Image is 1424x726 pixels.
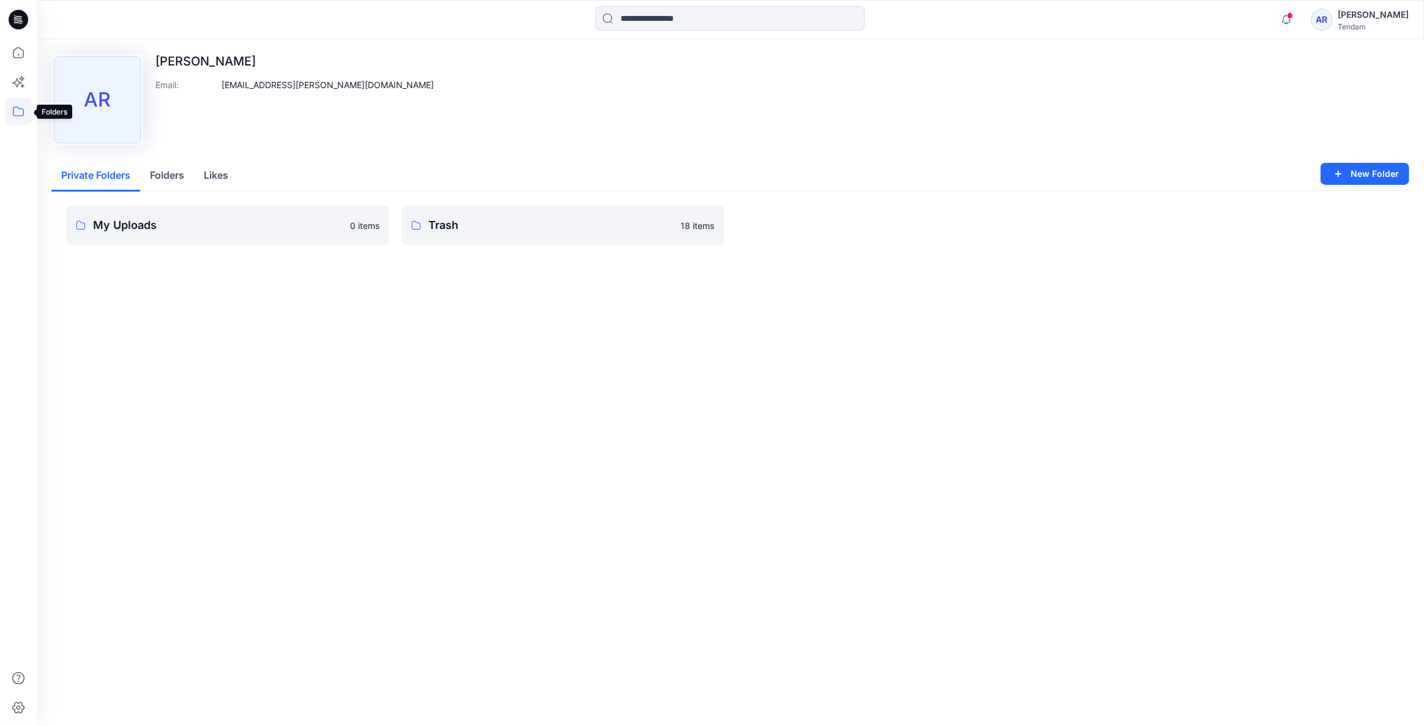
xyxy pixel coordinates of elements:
[140,160,194,192] button: Folders
[155,78,217,91] p: Email :
[1311,9,1333,31] div: AR
[194,160,238,192] button: Likes
[93,217,343,234] p: My Uploads
[681,219,715,232] p: 18 items
[66,206,389,245] a: My Uploads0 items
[350,219,379,232] p: 0 items
[51,160,140,192] button: Private Folders
[222,78,434,91] p: [EMAIL_ADDRESS][PERSON_NAME][DOMAIN_NAME]
[1338,22,1409,31] div: Tendam
[401,206,725,245] a: Trash18 items
[155,54,434,69] p: [PERSON_NAME]
[1321,163,1409,185] button: New Folder
[54,56,141,143] div: AR
[428,217,674,234] p: Trash
[1338,7,1409,22] div: [PERSON_NAME]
